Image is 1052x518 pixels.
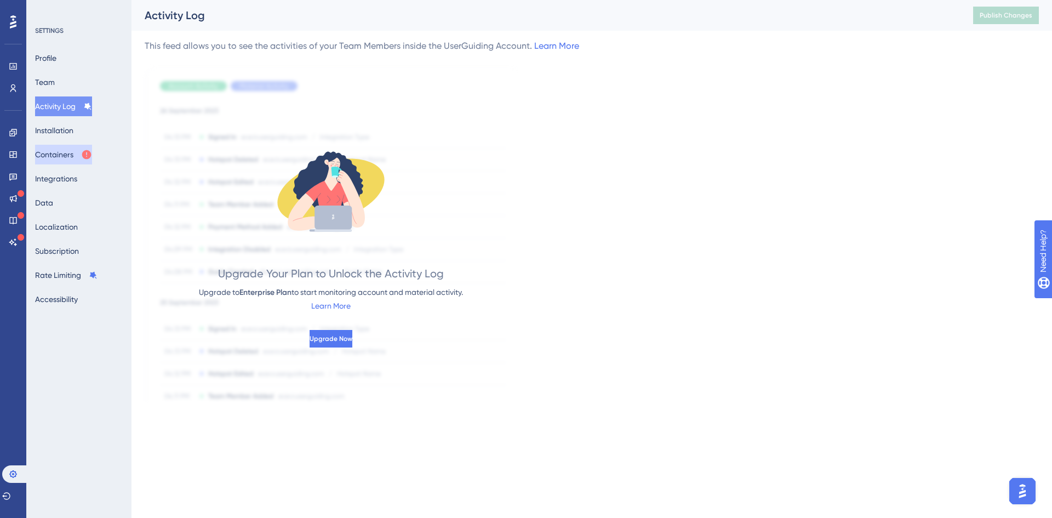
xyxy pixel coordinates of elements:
button: Activity Log [35,96,92,116]
button: Installation [35,121,73,140]
button: Profile [35,48,56,68]
button: Publish Changes [973,7,1039,24]
button: Rate Limiting [35,265,98,285]
a: Learn More [534,41,579,51]
div: Upgrade to to start monitoring account and material activity. [199,286,463,299]
div: SETTINGS [35,26,124,35]
button: Subscription [35,241,79,261]
div: Upgrade Your Plan to Unlock the Activity Log [218,266,444,281]
iframe: UserGuiding AI Assistant Launcher [1006,475,1039,508]
button: Data [35,193,53,213]
button: Accessibility [35,289,78,309]
button: Upgrade Now [310,330,352,348]
div: This feed allows you to see the activities of your Team Members inside the UserGuiding Account. [145,39,579,53]
span: Upgrade Now [310,334,352,343]
span: Enterprise Plan [239,288,291,297]
button: Team [35,72,55,92]
button: Integrations [35,169,77,189]
div: Activity Log [145,8,946,23]
a: Learn More [311,301,351,310]
button: Containers [35,145,92,164]
button: Localization [35,217,78,237]
span: Publish Changes [980,11,1032,20]
span: Need Help? [26,3,68,16]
